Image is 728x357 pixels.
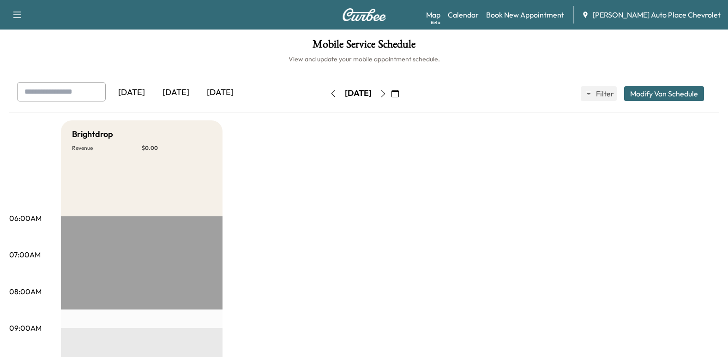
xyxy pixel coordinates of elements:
[9,54,719,64] h6: View and update your mobile appointment schedule.
[9,322,42,333] p: 09:00AM
[431,19,440,26] div: Beta
[9,213,42,224] p: 06:00AM
[596,88,613,99] span: Filter
[9,39,719,54] h1: Mobile Service Schedule
[593,9,721,20] span: [PERSON_NAME] Auto Place Chevrolet
[342,8,386,21] img: Curbee Logo
[9,249,41,260] p: 07:00AM
[345,88,372,99] div: [DATE]
[72,128,113,141] h5: Brightdrop
[142,144,211,152] p: $ 0.00
[198,82,242,103] div: [DATE]
[72,144,142,152] p: Revenue
[154,82,198,103] div: [DATE]
[109,82,154,103] div: [DATE]
[9,286,42,297] p: 08:00AM
[448,9,479,20] a: Calendar
[624,86,704,101] button: Modify Van Schedule
[486,9,564,20] a: Book New Appointment
[426,9,440,20] a: MapBeta
[581,86,617,101] button: Filter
